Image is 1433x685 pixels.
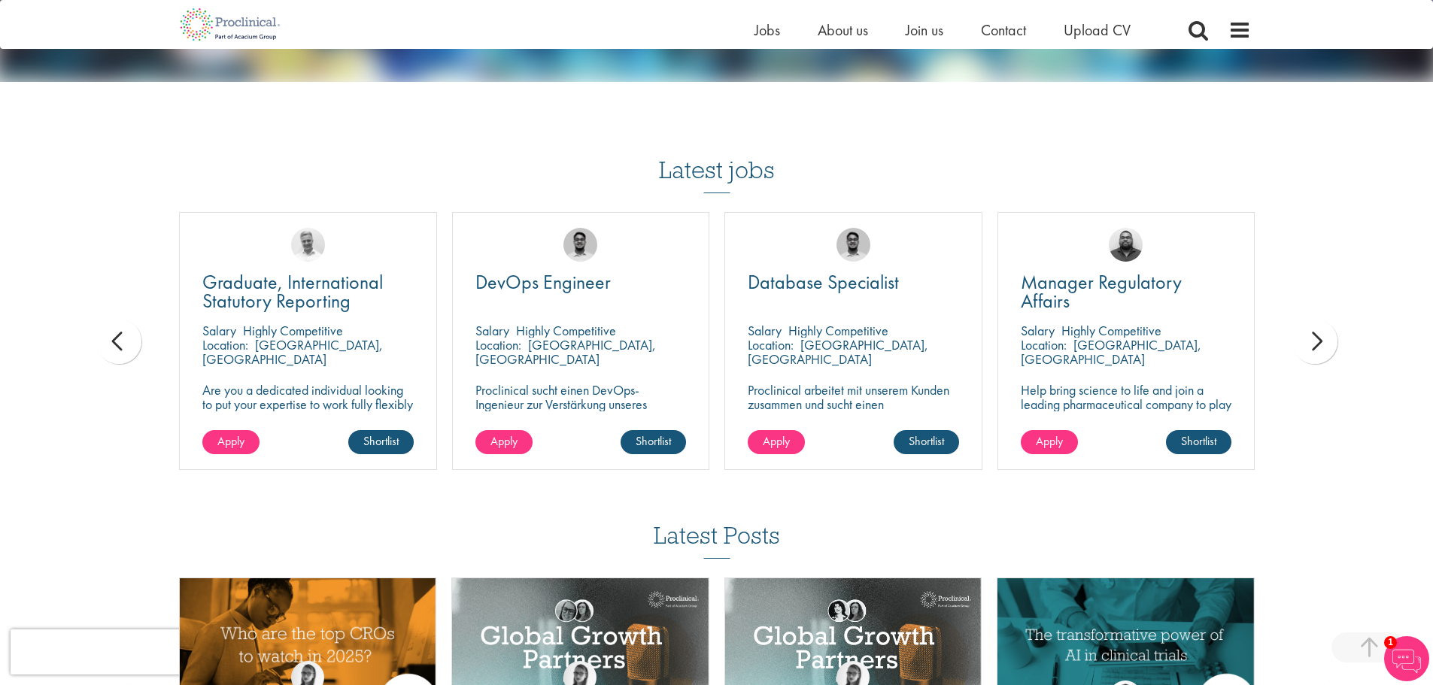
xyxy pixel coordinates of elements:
[748,383,959,454] p: Proclinical arbeitet mit unserem Kunden zusammen und sucht einen Datenbankspezialisten zur Verstä...
[981,20,1026,40] a: Contact
[1384,636,1429,681] img: Chatbot
[202,383,414,426] p: Are you a dedicated individual looking to put your expertise to work fully flexibly in a hybrid p...
[906,20,943,40] a: Join us
[202,336,248,353] span: Location:
[348,430,414,454] a: Shortlist
[748,336,928,368] p: [GEOGRAPHIC_DATA], [GEOGRAPHIC_DATA]
[754,20,780,40] a: Jobs
[818,20,868,40] a: About us
[1292,319,1337,364] div: next
[291,228,325,262] img: Joshua Bye
[748,273,959,292] a: Database Specialist
[1021,383,1232,454] p: Help bring science to life and join a leading pharmaceutical company to play a key role in delive...
[1036,433,1063,449] span: Apply
[243,322,343,339] p: Highly Competitive
[475,383,687,426] p: Proclinical sucht einen DevOps-Ingenieur zur Verstärkung unseres Kundenteams in [GEOGRAPHIC_DATA].
[748,430,805,454] a: Apply
[836,228,870,262] img: Timothy Deschamps
[475,336,521,353] span: Location:
[1021,430,1078,454] a: Apply
[748,322,782,339] span: Salary
[1384,636,1397,649] span: 1
[490,433,518,449] span: Apply
[1021,273,1232,311] a: Manager Regulatory Affairs
[621,430,686,454] a: Shortlist
[763,433,790,449] span: Apply
[563,228,597,262] img: Timothy Deschamps
[475,322,509,339] span: Salary
[1021,336,1067,353] span: Location:
[202,269,383,314] span: Graduate, International Statutory Reporting
[475,336,656,368] p: [GEOGRAPHIC_DATA], [GEOGRAPHIC_DATA]
[475,269,611,295] span: DevOps Engineer
[659,120,775,193] h3: Latest jobs
[1021,269,1182,314] span: Manager Regulatory Affairs
[202,430,260,454] a: Apply
[1064,20,1131,40] a: Upload CV
[788,322,888,339] p: Highly Competitive
[475,273,687,292] a: DevOps Engineer
[1021,322,1055,339] span: Salary
[1166,430,1231,454] a: Shortlist
[1109,228,1143,262] img: Ashley Bennett
[217,433,244,449] span: Apply
[96,319,141,364] div: prev
[1061,322,1161,339] p: Highly Competitive
[654,523,780,559] h3: Latest Posts
[894,430,959,454] a: Shortlist
[516,322,616,339] p: Highly Competitive
[11,629,203,674] iframe: reCAPTCHA
[202,322,236,339] span: Salary
[202,273,414,311] a: Graduate, International Statutory Reporting
[1021,336,1201,368] p: [GEOGRAPHIC_DATA], [GEOGRAPHIC_DATA]
[748,269,899,295] span: Database Specialist
[202,336,383,368] p: [GEOGRAPHIC_DATA], [GEOGRAPHIC_DATA]
[475,430,533,454] a: Apply
[748,336,794,353] span: Location:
